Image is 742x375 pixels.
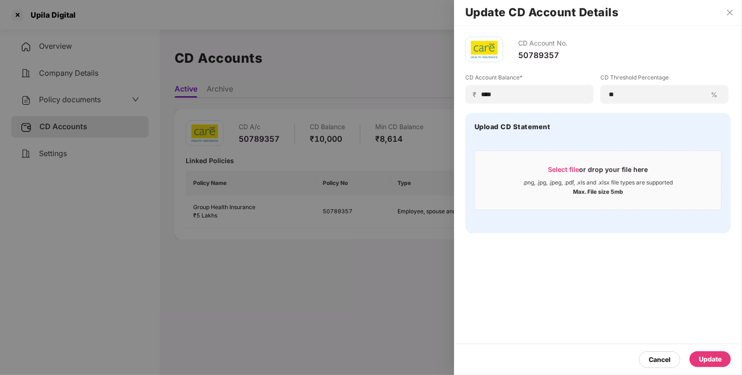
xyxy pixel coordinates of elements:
[465,7,731,18] h2: Update CD Account Details
[475,122,551,132] h4: Upload CD Statement
[699,354,722,364] div: Update
[726,9,734,16] span: close
[465,73,593,85] label: CD Account Balance*
[707,90,721,99] span: %
[548,165,579,173] span: Select file
[475,158,721,203] span: Select fileor drop your file here.png, .jpg, .jpeg, .pdf, .xls and .xlsx file types are supported...
[723,8,736,17] button: Close
[473,90,480,99] span: ₹
[649,355,670,365] div: Cancel
[573,186,623,196] div: Max. File size 5mb
[600,73,729,85] label: CD Threshold Percentage
[518,37,567,50] div: CD Account No.
[523,179,673,186] div: .png, .jpg, .jpeg, .pdf, .xls and .xlsx file types are supported
[548,165,648,179] div: or drop your file here
[518,50,567,60] div: 50789357
[470,40,498,59] img: care.png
